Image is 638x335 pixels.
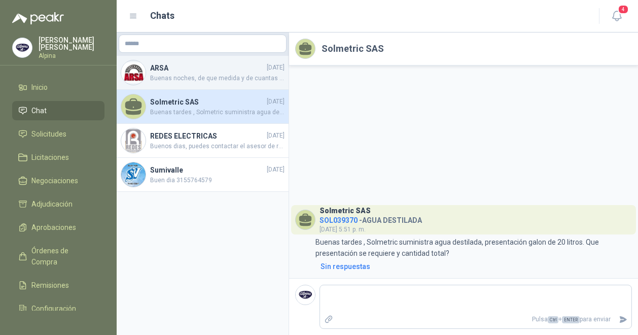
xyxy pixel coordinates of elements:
[121,162,146,187] img: Company Logo
[150,130,265,142] h4: REDES ELECTRICAS
[320,226,366,233] span: [DATE] 5:51 p. m.
[321,261,370,272] div: Sin respuestas
[150,96,265,108] h4: Solmetric SAS
[39,37,104,51] p: [PERSON_NAME] [PERSON_NAME]
[296,285,315,305] img: Company Logo
[31,198,73,210] span: Adjudicación
[31,280,69,291] span: Remisiones
[121,60,146,85] img: Company Logo
[12,241,104,272] a: Órdenes de Compra
[615,311,631,328] button: Enviar
[12,299,104,318] a: Configuración
[267,63,285,73] span: [DATE]
[117,124,289,158] a: Company LogoREDES ELECTRICAS[DATE]Buenos dias, puedes contactar el asesor de redes a la siguiente...
[322,42,384,56] h2: Solmetric SAS
[12,218,104,237] a: Aprobaciones
[320,214,422,223] h4: - AGUA DESTILADA
[31,175,78,186] span: Negociaciones
[618,5,629,14] span: 4
[150,62,265,74] h4: ARSA
[320,208,371,214] h3: Solmetric SAS
[12,171,104,190] a: Negociaciones
[12,148,104,167] a: Licitaciones
[117,56,289,90] a: Company LogoARSA[DATE]Buenas noches, de que medida y de cuantas medidas solicitan el extractor?
[150,142,285,151] span: Buenos dias, puedes contactar el asesor de redes a la siguiente linea: 3504338244
[318,261,632,272] a: Sin respuestas
[337,311,615,328] p: Pulsa + para enviar
[150,9,174,23] h1: Chats
[12,194,104,214] a: Adjudicación
[562,316,580,323] span: ENTER
[150,108,285,117] span: Buenas tardes , Solmetric suministra agua destilada, presentación galon de 20 litros. Que present...
[12,12,64,24] img: Logo peakr
[31,82,48,93] span: Inicio
[150,176,285,185] span: Buen dia 3155764579
[12,101,104,120] a: Chat
[12,78,104,97] a: Inicio
[31,245,95,267] span: Órdenes de Compra
[117,158,289,192] a: Company LogoSumivalle[DATE]Buen dia 3155764579
[121,128,146,153] img: Company Logo
[267,97,285,107] span: [DATE]
[31,128,66,140] span: Solicitudes
[13,38,32,57] img: Company Logo
[150,74,285,83] span: Buenas noches, de que medida y de cuantas medidas solicitan el extractor?
[267,165,285,175] span: [DATE]
[31,152,69,163] span: Licitaciones
[12,124,104,144] a: Solicitudes
[315,237,632,259] p: Buenas tardes , Solmetric suministra agua destilada, presentación galon de 20 litros. Que present...
[548,316,558,323] span: Ctrl
[320,216,358,224] span: SOL039370
[31,105,47,116] span: Chat
[267,131,285,141] span: [DATE]
[12,276,104,295] a: Remisiones
[320,311,337,328] label: Adjuntar archivos
[39,53,104,59] p: Alpina
[608,7,626,25] button: 4
[31,222,76,233] span: Aprobaciones
[150,164,265,176] h4: Sumivalle
[31,303,76,314] span: Configuración
[117,90,289,124] a: Solmetric SAS[DATE]Buenas tardes , Solmetric suministra agua destilada, presentación galon de 20 ...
